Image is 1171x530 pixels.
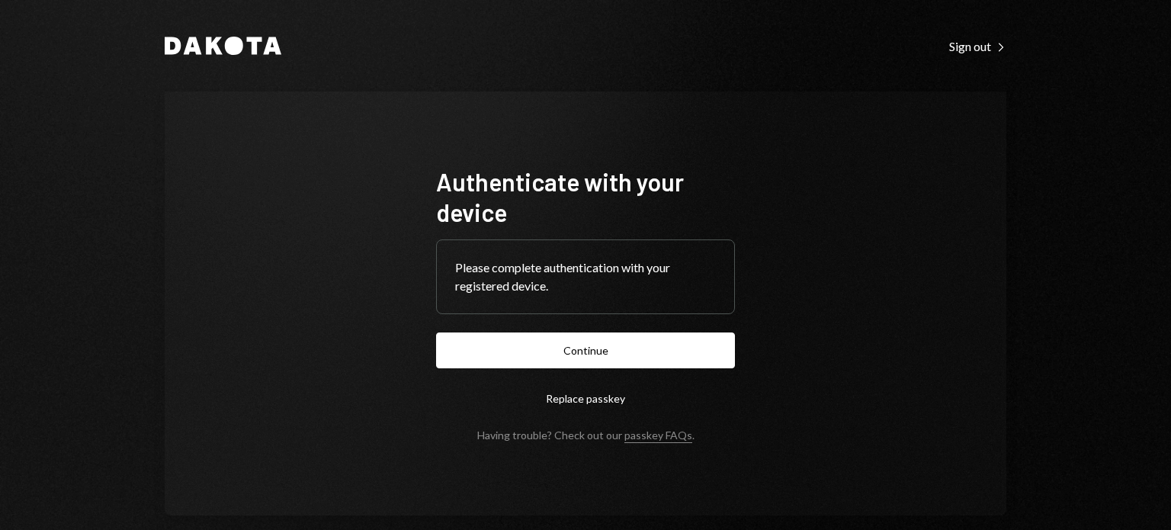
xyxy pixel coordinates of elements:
button: Continue [436,332,735,368]
a: Sign out [949,37,1006,54]
div: Sign out [949,39,1006,54]
div: Having trouble? Check out our . [477,429,695,442]
div: Please complete authentication with your registered device. [455,259,716,295]
a: passkey FAQs [624,429,692,443]
h1: Authenticate with your device [436,166,735,227]
button: Replace passkey [436,381,735,416]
